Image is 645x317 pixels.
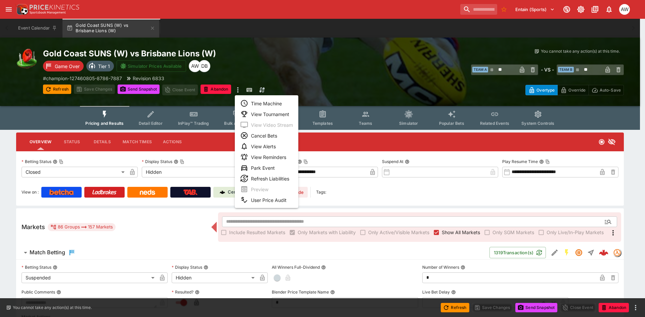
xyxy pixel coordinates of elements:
li: Park Event [235,162,298,173]
li: Cancel Bets [235,130,298,141]
li: View Tournament [235,109,298,119]
li: User Price Audit [235,195,298,205]
li: Refresh Liabilities [235,173,298,184]
li: Time Machine [235,98,298,109]
li: View Reminders [235,152,298,162]
li: View Alerts [235,141,298,152]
